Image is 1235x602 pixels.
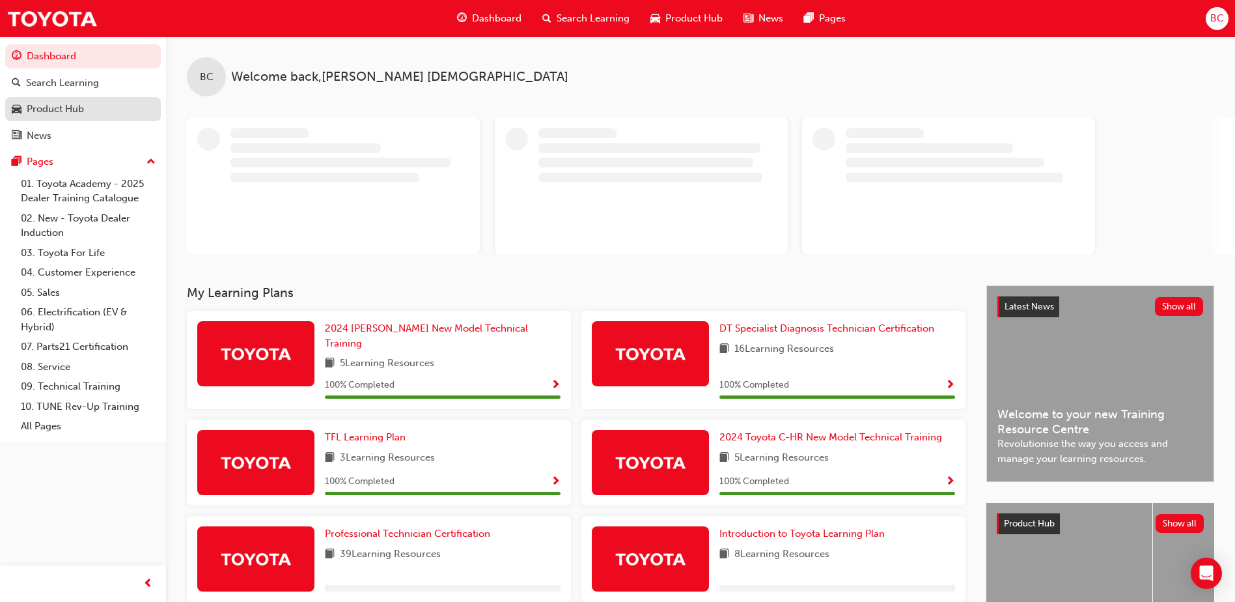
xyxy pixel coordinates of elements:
button: Pages [5,150,161,174]
button: Show all [1155,297,1204,316]
a: 01. Toyota Academy - 2025 Dealer Training Catalogue [16,174,161,208]
span: 3 Learning Resources [340,450,435,466]
div: Pages [27,154,53,169]
span: book-icon [325,356,335,372]
span: 100 % Completed [719,378,789,393]
img: Trak [7,4,98,33]
a: guage-iconDashboard [447,5,532,32]
div: Search Learning [26,76,99,91]
a: 07. Parts21 Certification [16,337,161,357]
span: Introduction to Toyota Learning Plan [719,528,885,539]
span: 5 Learning Resources [734,450,829,466]
span: search-icon [542,10,551,27]
span: BC [1210,11,1224,26]
span: Search Learning [557,11,630,26]
button: Show Progress [945,474,955,490]
span: news-icon [12,130,21,142]
span: Welcome to your new Training Resource Centre [997,407,1203,437]
button: Show Progress [945,377,955,394]
button: DashboardSearch LearningProduct HubNews [5,42,161,150]
span: up-icon [146,154,156,171]
span: car-icon [650,10,660,27]
span: Revolutionise the way you access and manage your learning resources. [997,437,1203,466]
span: 39 Learning Resources [340,547,441,563]
a: All Pages [16,416,161,437]
span: Product Hub [1004,518,1055,529]
div: Product Hub [27,102,84,117]
img: Trak [615,547,686,570]
a: Product HubShow all [997,513,1204,534]
span: 5 Learning Resources [340,356,434,372]
img: Trak [220,342,292,365]
span: Pages [819,11,846,26]
a: 05. Sales [16,283,161,303]
span: 100 % Completed [719,474,789,489]
a: 06. Electrification (EV & Hybrid) [16,302,161,337]
span: 100 % Completed [325,378,395,393]
span: 2024 [PERSON_NAME] New Model Technical Training [325,322,528,349]
a: Latest NewsShow allWelcome to your new Training Resource CentreRevolutionise the way you access a... [986,285,1214,482]
button: BC [1206,7,1228,30]
a: search-iconSearch Learning [532,5,640,32]
button: Show Progress [551,377,561,394]
img: Trak [615,342,686,365]
span: 16 Learning Resources [734,341,834,358]
span: book-icon [325,547,335,563]
span: prev-icon [143,576,153,592]
button: Show all [1156,514,1204,533]
a: Dashboard [5,44,161,68]
a: Search Learning [5,71,161,95]
a: 09. Technical Training [16,377,161,397]
span: Product Hub [665,11,723,26]
a: 03. Toyota For Life [16,243,161,263]
button: Show Progress [551,474,561,490]
a: 2024 Toyota C-HR New Model Technical Training [719,430,947,445]
span: book-icon [719,547,729,563]
a: Latest NewsShow all [997,296,1203,317]
a: car-iconProduct Hub [640,5,733,32]
span: book-icon [325,450,335,466]
a: Product Hub [5,97,161,121]
span: Latest News [1005,301,1054,312]
span: guage-icon [457,10,467,27]
span: pages-icon [12,156,21,168]
span: News [758,11,783,26]
a: 2024 [PERSON_NAME] New Model Technical Training [325,321,561,351]
span: search-icon [12,78,21,89]
span: Welcome back , [PERSON_NAME] [DEMOGRAPHIC_DATA] [231,70,568,85]
a: 08. Service [16,357,161,377]
a: news-iconNews [733,5,794,32]
a: News [5,124,161,148]
span: Professional Technician Certification [325,528,490,539]
span: news-icon [743,10,753,27]
img: Trak [220,547,292,570]
span: book-icon [719,341,729,358]
a: TFL Learning Plan [325,430,411,445]
span: car-icon [12,104,21,115]
span: Show Progress [945,476,955,488]
span: BC [200,70,214,85]
span: Show Progress [945,380,955,392]
span: Show Progress [551,476,561,488]
div: Open Intercom Messenger [1191,558,1222,589]
span: Show Progress [551,380,561,392]
h3: My Learning Plans [187,285,965,300]
span: 100 % Completed [325,474,395,489]
span: DT Specialist Diagnosis Technician Certification [719,322,934,334]
a: pages-iconPages [794,5,856,32]
span: TFL Learning Plan [325,431,406,443]
img: Trak [220,451,292,474]
a: 04. Customer Experience [16,263,161,283]
a: Introduction to Toyota Learning Plan [719,526,890,541]
span: 8 Learning Resources [734,547,829,563]
img: Trak [615,451,686,474]
span: Dashboard [472,11,521,26]
a: 02. New - Toyota Dealer Induction [16,208,161,243]
span: book-icon [719,450,729,466]
a: DT Specialist Diagnosis Technician Certification [719,321,939,336]
a: Professional Technician Certification [325,526,495,541]
span: pages-icon [804,10,814,27]
span: 2024 Toyota C-HR New Model Technical Training [719,431,942,443]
